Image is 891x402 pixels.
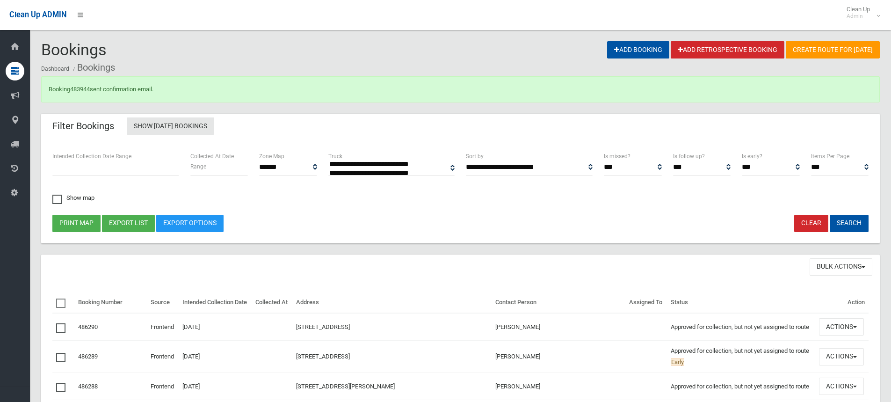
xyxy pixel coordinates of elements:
small: Admin [847,13,870,20]
th: Booking Number [74,292,147,314]
header: Filter Bookings [41,117,125,135]
th: Intended Collection Date [179,292,252,314]
a: 486289 [78,353,98,360]
a: [STREET_ADDRESS] [296,353,350,360]
a: Show [DATE] Bookings [127,117,214,135]
li: Bookings [71,59,115,76]
a: Add Retrospective Booking [671,41,784,58]
td: Approved for collection, but not yet assigned to route [667,313,815,340]
a: Add Booking [607,41,669,58]
a: 483944 [70,86,90,93]
button: Actions [819,378,864,395]
a: 486288 [78,383,98,390]
a: Export Options [156,215,224,232]
span: Clean Up ADMIN [9,10,66,19]
a: Create route for [DATE] [786,41,880,58]
a: Dashboard [41,66,69,72]
a: Clear [794,215,828,232]
td: [DATE] [179,313,252,340]
button: Export list [102,215,155,232]
div: Booking sent confirmation email. [41,76,880,102]
th: Source [147,292,178,314]
button: Search [830,215,869,232]
button: Bulk Actions [810,258,872,276]
a: [STREET_ADDRESS][PERSON_NAME] [296,383,395,390]
button: Actions [819,348,864,365]
label: Truck [328,151,342,161]
button: Print map [52,215,101,232]
td: Approved for collection, but not yet assigned to route [667,373,815,400]
td: Frontend [147,373,178,400]
span: Early [671,358,684,366]
span: Bookings [41,40,107,59]
td: [DATE] [179,341,252,373]
th: Contact Person [492,292,625,314]
th: Action [815,292,869,314]
td: Frontend [147,341,178,373]
th: Status [667,292,815,314]
th: Address [292,292,492,314]
td: Frontend [147,313,178,340]
td: [PERSON_NAME] [492,341,625,373]
a: 486290 [78,323,98,330]
span: Show map [52,195,94,201]
button: Actions [819,318,864,336]
span: Clean Up [842,6,879,20]
td: [PERSON_NAME] [492,373,625,400]
td: Approved for collection, but not yet assigned to route [667,341,815,373]
td: [DATE] [179,373,252,400]
td: [PERSON_NAME] [492,313,625,340]
th: Collected At [252,292,292,314]
th: Assigned To [625,292,667,314]
a: [STREET_ADDRESS] [296,323,350,330]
